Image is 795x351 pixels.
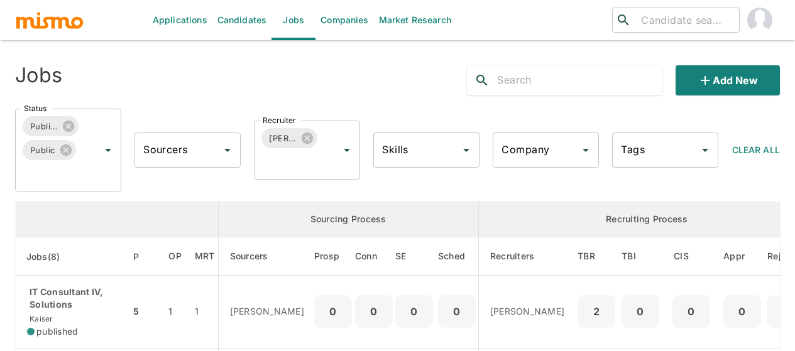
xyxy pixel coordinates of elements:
span: P [133,249,155,264]
th: Market Research Total [192,237,218,276]
p: 0 [400,303,428,320]
th: Sourcers [218,237,314,276]
span: Published [23,119,65,134]
th: Connections [355,237,393,276]
label: Status [24,103,47,114]
div: [PERSON_NAME] [261,128,317,148]
p: [PERSON_NAME] [230,305,304,318]
p: 0 [443,303,471,320]
td: 1 [158,276,192,348]
h4: Jobs [15,63,62,88]
div: Public [23,140,76,160]
input: Candidate search [636,11,734,29]
th: Recruiters [478,237,574,276]
label: Recruiter [263,115,296,126]
th: Sourcing Process [218,202,478,237]
th: Priority [130,237,158,276]
img: logo [15,11,84,30]
button: Add new [676,65,780,95]
button: Open [219,141,236,159]
th: Approved [720,237,764,276]
p: 2 [583,303,610,320]
span: Clear All [732,144,780,155]
p: 0 [360,303,388,320]
th: To Be Interviewed [618,237,662,276]
p: IT Consultant IV, Solutions [27,286,120,311]
th: Open Positions [158,237,192,276]
button: Open [577,141,595,159]
button: Open [338,141,356,159]
p: 0 [627,303,654,320]
th: Sched [436,237,479,276]
th: Client Interview Scheduled [662,237,720,276]
input: Search [497,70,662,90]
img: Maia Reyes [747,8,772,33]
button: Open [458,141,475,159]
th: Prospects [314,237,355,276]
div: Published [23,116,79,136]
th: Sent Emails [393,237,436,276]
p: 0 [319,303,347,320]
span: [PERSON_NAME] [261,131,304,146]
td: 1 [192,276,218,348]
button: Open [696,141,714,159]
span: Kaiser [27,314,53,323]
span: Public [23,143,63,158]
th: To Be Reviewed [574,237,618,276]
td: 5 [130,276,158,348]
button: search [467,65,497,95]
p: 0 [728,303,756,320]
p: [PERSON_NAME] [490,305,564,318]
p: 0 [677,303,705,320]
span: published [36,325,78,338]
span: Jobs(8) [26,249,77,264]
button: Open [99,141,117,159]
